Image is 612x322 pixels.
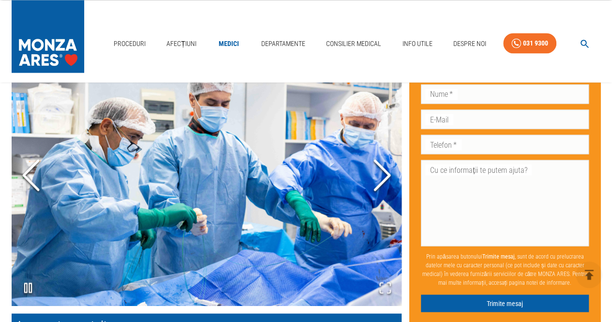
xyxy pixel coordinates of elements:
b: Trimite mesaj [482,253,514,260]
button: delete [576,261,602,288]
button: Trimite mesaj [421,294,589,312]
div: 031 9300 [523,37,548,49]
button: Previous Slide [12,122,50,230]
a: Consilier Medical [322,34,385,54]
a: 031 9300 [503,33,556,54]
button: Next Slide [363,122,402,230]
div: Go to Slide 5 [12,46,402,306]
button: Open Fullscreen [369,271,402,306]
a: Afecțiuni [163,34,200,54]
a: Medici [213,34,244,54]
p: Prin apăsarea butonului , sunt de acord cu prelucrarea datelor mele cu caracter personal (ce pot ... [421,248,589,291]
button: Play or Pause Slideshow [12,271,45,306]
a: Info Utile [398,34,436,54]
a: Proceduri [110,34,149,54]
a: Departamente [257,34,309,54]
a: Despre Noi [449,34,490,54]
img: ZkX6myol0Zci9M-V_doctor-nicolae-carstea-medic-interventionist.jpg [12,46,402,306]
